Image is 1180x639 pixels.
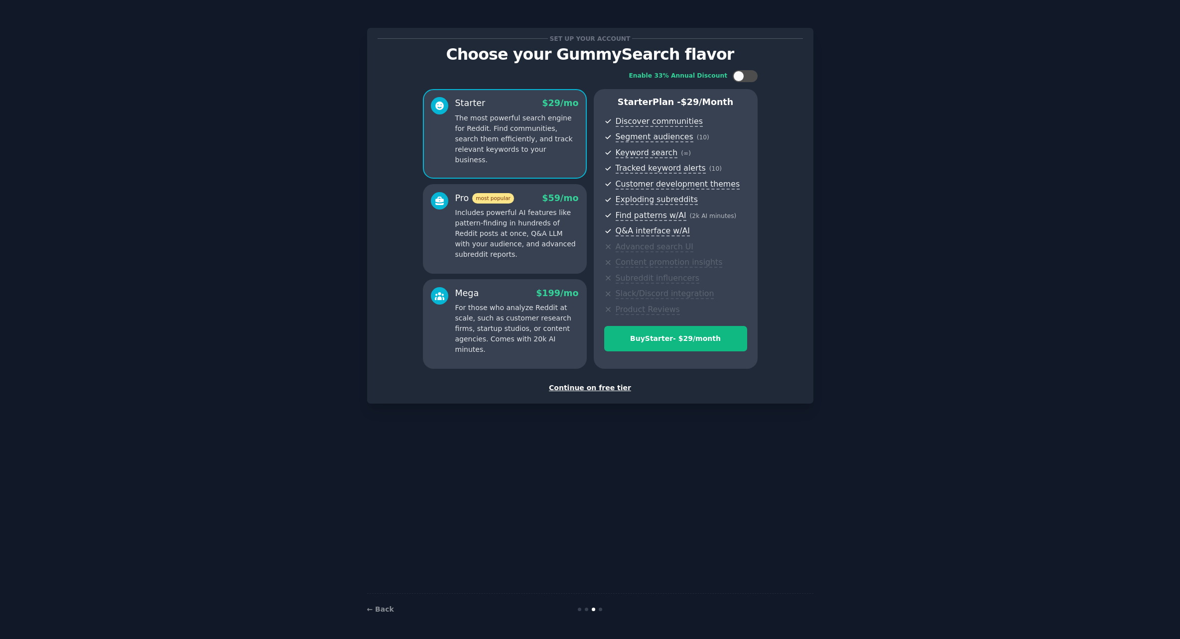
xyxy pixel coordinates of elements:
[367,605,394,613] a: ← Back
[697,134,709,141] span: ( 10 )
[616,257,723,268] span: Content promotion insights
[455,192,514,205] div: Pro
[616,289,714,299] span: Slack/Discord integration
[681,150,691,157] span: ( ∞ )
[604,96,747,108] p: Starter Plan -
[616,226,690,236] span: Q&A interface w/AI
[616,211,686,221] span: Find patterns w/AI
[472,193,514,204] span: most popular
[605,333,747,344] div: Buy Starter - $ 29 /month
[378,46,803,63] p: Choose your GummySearch flavor
[616,132,693,142] span: Segment audiences
[455,208,579,260] p: Includes powerful AI features like pattern-finding in hundreds of Reddit posts at once, Q&A LLM w...
[616,273,699,284] span: Subreddit influencers
[690,213,737,219] span: ( 2k AI minutes )
[616,148,678,158] span: Keyword search
[616,305,680,315] span: Product Reviews
[616,116,703,127] span: Discover communities
[709,165,722,172] span: ( 10 )
[604,326,747,351] button: BuyStarter- $29/month
[455,287,479,300] div: Mega
[616,179,740,190] span: Customer development themes
[542,193,578,203] span: $ 59 /mo
[616,195,698,205] span: Exploding subreddits
[378,383,803,393] div: Continue on free tier
[629,72,728,81] div: Enable 33% Annual Discount
[542,98,578,108] span: $ 29 /mo
[455,97,486,109] div: Starter
[616,163,706,174] span: Tracked keyword alerts
[681,97,734,107] span: $ 29 /month
[536,288,578,298] span: $ 199 /mo
[455,303,579,355] p: For those who analyze Reddit at scale, such as customer research firms, startup studios, or conte...
[548,33,632,44] span: Set up your account
[616,242,693,252] span: Advanced search UI
[455,113,579,165] p: The most powerful search engine for Reddit. Find communities, search them efficiently, and track ...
